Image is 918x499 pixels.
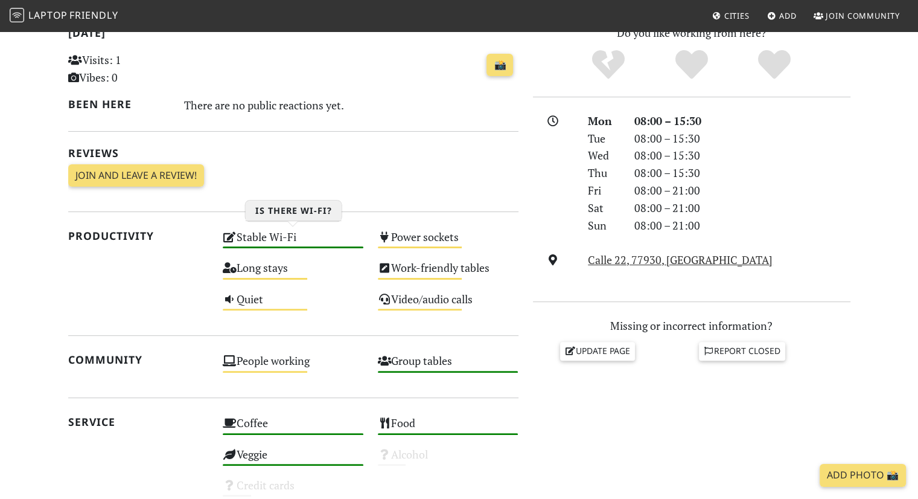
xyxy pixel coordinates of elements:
div: 08:00 – 15:30 [627,147,858,164]
div: Mon [581,112,626,130]
a: Update page [560,342,635,360]
a: Calle 22, 77930, [GEOGRAPHIC_DATA] [588,253,773,267]
div: People working [215,351,371,382]
div: 08:00 – 21:00 [627,182,858,199]
div: Tue [581,130,626,147]
p: Visits: 1 Vibes: 0 [68,51,209,86]
div: Long stays [215,258,371,289]
a: Cities [707,5,754,27]
span: Cities [724,10,750,21]
div: 08:00 – 15:30 [627,130,858,147]
div: Thu [581,164,626,182]
h2: [DATE] [68,27,518,44]
div: Coffee [215,413,371,444]
div: 08:00 – 21:00 [627,199,858,217]
div: There are no public reactions yet. [184,95,518,115]
div: 08:00 – 21:00 [627,217,858,234]
div: Power sockets [371,227,526,258]
h3: Is there Wi-Fi? [246,201,342,221]
div: Wed [581,147,626,164]
a: Report closed [699,342,786,360]
div: Video/audio calls [371,289,526,320]
a: Add Photo 📸 [820,464,906,487]
div: Veggie [215,445,371,475]
h2: Productivity [68,230,209,242]
div: Alcohol [371,445,526,475]
div: Work-friendly tables [371,258,526,289]
div: Stable Wi-Fi [215,227,371,258]
div: Fri [581,182,626,199]
div: Sun [581,217,626,234]
div: 08:00 – 15:30 [627,112,858,130]
div: Group tables [371,351,526,382]
div: Definitely! [733,48,816,82]
h2: Community [68,353,209,366]
div: Yes [650,48,733,82]
a: Join Community [809,5,905,27]
div: Food [371,413,526,444]
h2: Service [68,416,209,428]
div: No [567,48,650,82]
a: 📸 [486,54,513,77]
span: Join Community [826,10,900,21]
span: Laptop [28,8,68,22]
div: Quiet [215,289,371,320]
p: Missing or incorrect information? [533,317,850,335]
span: Friendly [69,8,118,22]
h2: Reviews [68,147,518,159]
a: LaptopFriendly LaptopFriendly [10,5,118,27]
div: Sat [581,199,626,217]
a: Add [762,5,802,27]
img: LaptopFriendly [10,8,24,22]
span: Add [779,10,797,21]
div: 08:00 – 15:30 [627,164,858,182]
p: Do you like working from here? [533,24,850,42]
h2: Been here [68,98,170,111]
a: Join and leave a review! [68,164,204,187]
